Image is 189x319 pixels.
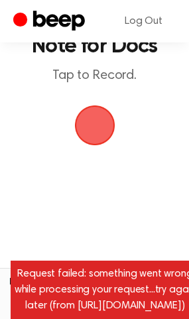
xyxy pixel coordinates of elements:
a: Beep [13,9,88,34]
span: Contact us [8,288,181,311]
p: Tap to Record. [24,68,165,84]
img: Beep Logo [75,105,115,145]
a: Log Out [111,5,176,37]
